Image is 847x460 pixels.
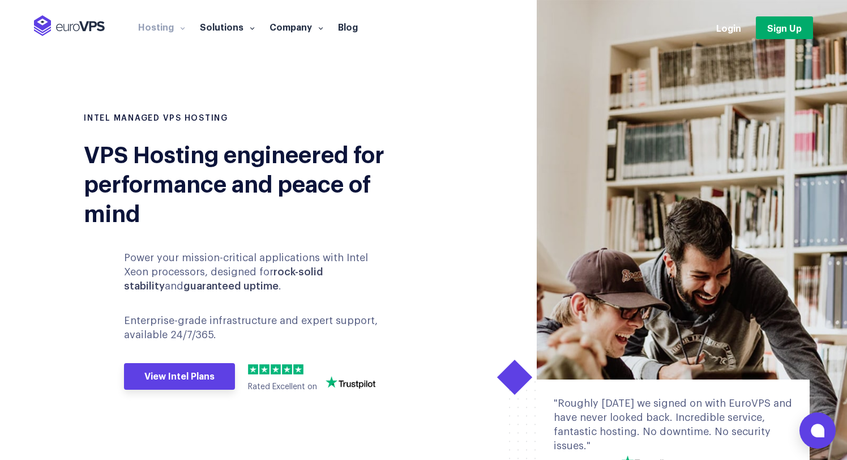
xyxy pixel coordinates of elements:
[331,21,365,32] a: Blog
[34,15,105,36] img: EuroVPS
[554,397,793,454] div: "Roughly [DATE] we signed on with EuroVPS and have never looked back. Incredible service, fantast...
[259,364,269,374] img: 2
[192,21,262,32] a: Solutions
[756,16,813,39] a: Sign Up
[282,364,292,374] img: 4
[262,21,331,32] a: Company
[124,314,392,342] p: Enterprise-grade infrastructure and expert support, available 24/7/365.
[84,113,415,125] h1: INTEL MANAGED VPS HOSTING
[131,21,192,32] a: Hosting
[124,363,235,390] a: View Intel Plans
[84,138,415,227] div: VPS Hosting engineered for performance and peace of mind
[799,412,836,449] button: Open chat window
[271,364,281,374] img: 3
[124,267,323,291] b: rock-solid stability
[248,364,258,374] img: 1
[248,383,317,391] span: Rated Excellent on
[183,281,279,291] b: guaranteed uptime
[293,364,303,374] img: 5
[716,22,741,34] a: Login
[124,251,392,294] p: Power your mission-critical applications with Intel Xeon processors, designed for and .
